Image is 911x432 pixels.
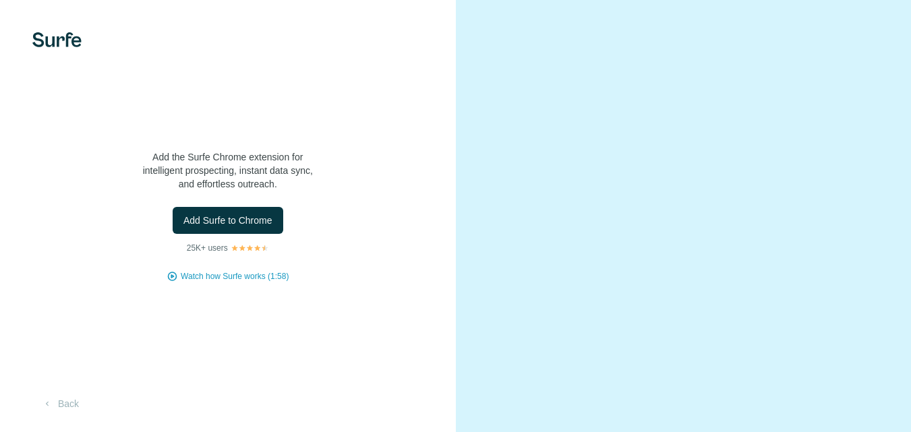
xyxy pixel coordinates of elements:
p: 25K+ users [187,242,228,254]
button: Back [32,392,88,416]
button: Watch how Surfe works (1:58) [181,270,289,282]
img: Rating Stars [231,244,269,252]
img: Surfe's logo [32,32,82,47]
p: Add the Surfe Chrome extension for intelligent prospecting, instant data sync, and effortless out... [93,150,363,191]
button: Add Surfe to Chrome [173,207,283,234]
h1: Let’s bring Surfe to your LinkedIn [93,86,363,140]
span: Add Surfe to Chrome [183,214,272,227]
